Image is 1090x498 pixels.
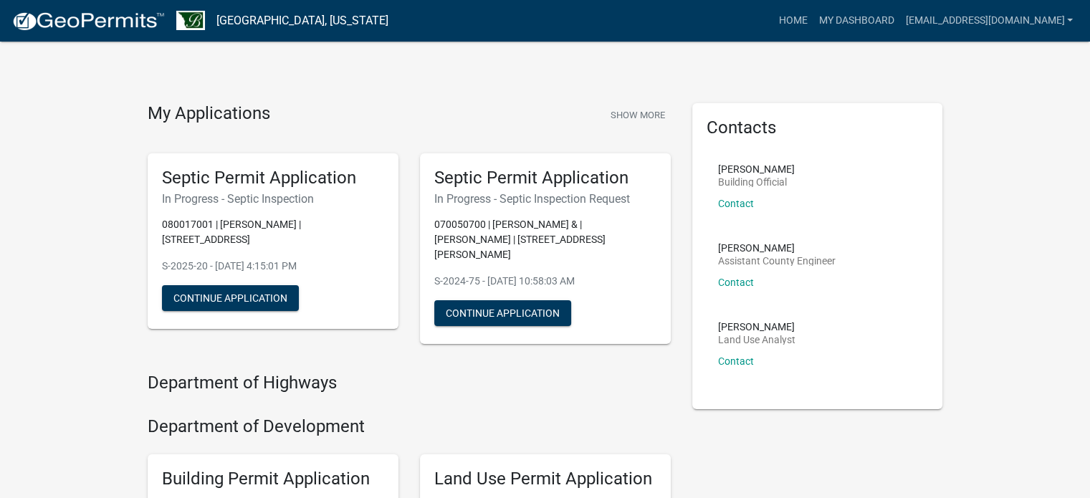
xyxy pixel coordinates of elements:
a: [EMAIL_ADDRESS][DOMAIN_NAME] [899,7,1079,34]
p: [PERSON_NAME] [718,243,836,253]
h5: Septic Permit Application [434,168,656,188]
h5: Building Permit Application [162,469,384,489]
p: S-2025-20 - [DATE] 4:15:01 PM [162,259,384,274]
h6: In Progress - Septic Inspection Request [434,192,656,206]
a: [GEOGRAPHIC_DATA], [US_STATE] [216,9,388,33]
h4: Department of Highways [148,373,671,393]
h4: Department of Development [148,416,671,437]
p: S-2024-75 - [DATE] 10:58:03 AM [434,274,656,289]
button: Continue Application [434,300,571,326]
p: Building Official [718,177,795,187]
h6: In Progress - Septic Inspection [162,192,384,206]
img: Benton County, Minnesota [176,11,205,30]
a: Contact [718,198,754,209]
h4: My Applications [148,103,270,125]
a: Contact [718,355,754,367]
p: Land Use Analyst [718,335,795,345]
a: Home [773,7,813,34]
p: Assistant County Engineer [718,256,836,266]
p: 080017001 | [PERSON_NAME] | [STREET_ADDRESS] [162,217,384,247]
h5: Contacts [707,118,929,138]
p: [PERSON_NAME] [718,322,795,332]
h5: Septic Permit Application [162,168,384,188]
h5: Land Use Permit Application [434,469,656,489]
p: 070050700 | [PERSON_NAME] & | [PERSON_NAME] | [STREET_ADDRESS][PERSON_NAME] [434,217,656,262]
p: [PERSON_NAME] [718,164,795,174]
button: Show More [605,103,671,127]
a: My Dashboard [813,7,899,34]
a: Contact [718,277,754,288]
button: Continue Application [162,285,299,311]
